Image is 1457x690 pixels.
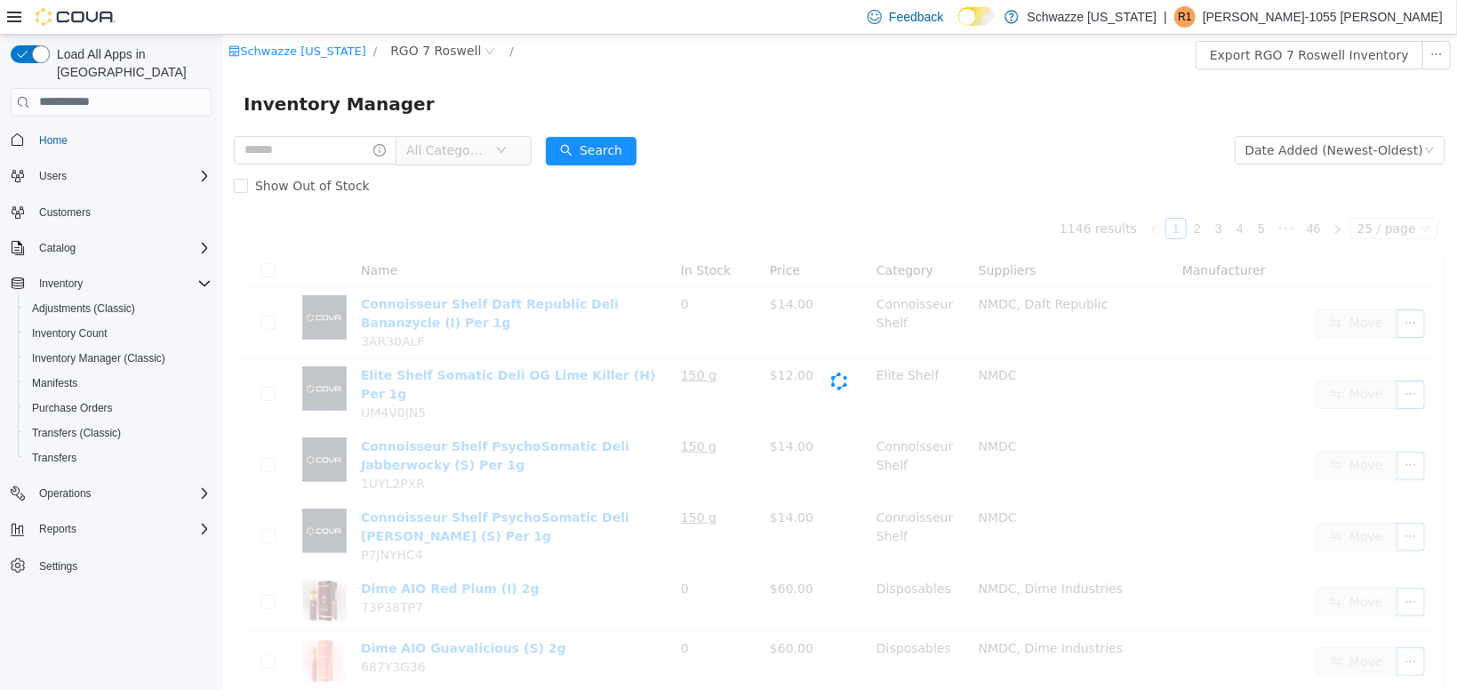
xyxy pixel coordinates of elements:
[32,165,212,187] span: Users
[1178,6,1191,28] span: R1
[32,273,212,294] span: Inventory
[32,451,76,465] span: Transfers
[25,447,212,469] span: Transfers
[1202,110,1213,123] i: icon: down
[25,397,120,419] a: Purchase Orders
[25,397,212,419] span: Purchase Orders
[4,236,219,261] button: Catalog
[32,518,84,540] button: Reports
[4,552,219,578] button: Settings
[26,144,155,158] span: Show Out of Stock
[39,522,76,536] span: Reports
[32,165,74,187] button: Users
[324,102,414,131] button: icon: searchSearch
[151,109,164,122] i: icon: info-circle
[36,8,116,26] img: Cova
[32,376,77,390] span: Manifests
[958,26,959,27] span: Dark Mode
[50,45,212,81] span: Load All Apps in [GEOGRAPHIC_DATA]
[287,10,291,23] span: /
[6,11,18,22] i: icon: shop
[151,10,155,23] span: /
[39,559,77,574] span: Settings
[18,421,219,445] button: Transfers (Classic)
[39,241,76,255] span: Catalog
[1164,6,1167,28] p: |
[25,373,84,394] a: Manifests
[32,326,108,341] span: Inventory Count
[1028,6,1157,28] p: Schwazze [US_STATE]
[1200,6,1229,35] button: icon: ellipsis
[32,556,84,577] a: Settings
[4,271,219,296] button: Inventory
[25,323,115,344] a: Inventory Count
[25,373,212,394] span: Manifests
[32,130,75,151] a: Home
[18,445,219,470] button: Transfers
[25,348,172,369] a: Inventory Manager (Classic)
[4,199,219,225] button: Customers
[25,422,128,444] a: Transfers (Classic)
[25,348,212,369] span: Inventory Manager (Classic)
[973,6,1201,35] button: Export RGO 7 Roswell Inventory
[32,273,90,294] button: Inventory
[958,7,996,26] input: Dark Mode
[25,422,212,444] span: Transfers (Classic)
[32,483,212,504] span: Operations
[25,323,212,344] span: Inventory Count
[168,6,259,26] span: RGO 7 Roswell
[25,447,84,469] a: Transfers
[32,518,212,540] span: Reports
[274,110,284,123] i: icon: down
[25,298,142,319] a: Adjustments (Classic)
[18,346,219,371] button: Inventory Manager (Classic)
[39,169,67,183] span: Users
[18,396,219,421] button: Purchase Orders
[32,237,83,259] button: Catalog
[6,10,144,23] a: icon: shopSchwazze [US_STATE]
[25,298,212,319] span: Adjustments (Classic)
[39,486,92,501] span: Operations
[32,237,212,259] span: Catalog
[32,301,135,316] span: Adjustments (Classic)
[32,401,113,415] span: Purchase Orders
[39,133,68,148] span: Home
[18,321,219,346] button: Inventory Count
[1023,102,1201,129] div: Date Added (Newest-Oldest)
[4,127,219,153] button: Home
[39,277,83,291] span: Inventory
[32,426,121,440] span: Transfers (Classic)
[21,55,223,84] span: Inventory Manager
[18,296,219,321] button: Adjustments (Classic)
[32,201,212,223] span: Customers
[39,205,91,220] span: Customers
[32,351,165,365] span: Inventory Manager (Classic)
[18,371,219,396] button: Manifests
[1203,6,1443,28] p: [PERSON_NAME]-1055 [PERSON_NAME]
[4,517,219,542] button: Reports
[4,164,219,189] button: Users
[1174,6,1196,28] div: Renee-1055 Bailey
[889,8,943,26] span: Feedback
[184,107,265,124] span: All Categories
[32,483,99,504] button: Operations
[4,481,219,506] button: Operations
[32,129,212,151] span: Home
[11,120,212,625] nav: Complex example
[32,202,98,223] a: Customers
[32,554,212,576] span: Settings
